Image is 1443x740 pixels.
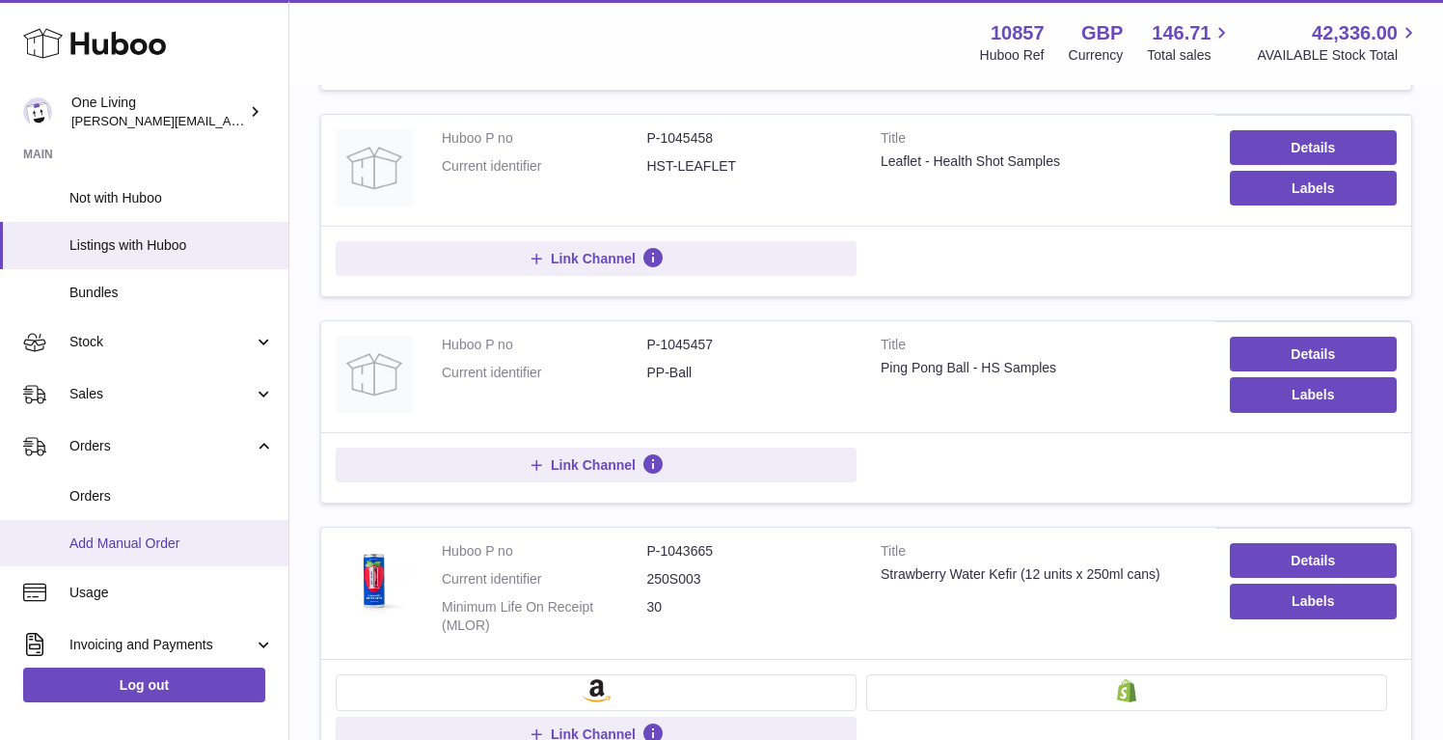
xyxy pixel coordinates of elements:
[1230,377,1397,412] button: Labels
[1257,20,1420,65] a: 42,336.00 AVAILABLE Stock Total
[1230,130,1397,165] a: Details
[647,364,853,382] dd: PP-Ball
[881,129,1201,152] strong: Title
[336,542,413,619] img: Strawberry Water Kefir (12 units x 250ml cans)
[69,437,254,455] span: Orders
[1257,46,1420,65] span: AVAILABLE Stock Total
[442,336,647,354] dt: Huboo P no
[1147,46,1233,65] span: Total sales
[336,241,857,276] button: Link Channel
[1152,20,1211,46] span: 146.71
[442,598,647,635] dt: Minimum Life On Receipt (MLOR)
[69,333,254,351] span: Stock
[551,250,636,267] span: Link Channel
[69,189,274,207] span: Not with Huboo
[1147,20,1233,65] a: 146.71 Total sales
[991,20,1045,46] strong: 10857
[1312,20,1398,46] span: 42,336.00
[881,152,1201,171] div: Leaflet - Health Shot Samples
[69,236,274,255] span: Listings with Huboo
[442,570,647,589] dt: Current identifier
[647,336,853,354] dd: P-1045457
[69,284,274,302] span: Bundles
[69,385,254,403] span: Sales
[71,113,387,128] span: [PERSON_NAME][EMAIL_ADDRESS][DOMAIN_NAME]
[1081,20,1123,46] strong: GBP
[336,129,413,206] img: Leaflet - Health Shot Samples
[442,129,647,148] dt: Huboo P no
[69,584,274,602] span: Usage
[442,364,647,382] dt: Current identifier
[551,456,636,474] span: Link Channel
[69,636,254,654] span: Invoicing and Payments
[442,157,647,176] dt: Current identifier
[583,679,611,702] img: amazon-small.png
[980,46,1045,65] div: Huboo Ref
[1230,337,1397,371] a: Details
[647,157,853,176] dd: HST-LEAFLET
[23,668,265,702] a: Log out
[1230,584,1397,618] button: Labels
[1230,171,1397,206] button: Labels
[881,359,1201,377] div: Ping Pong Ball - HS Samples
[23,97,52,126] img: Jessica@oneliving.com
[1230,543,1397,578] a: Details
[881,565,1201,584] div: Strawberry Water Kefir (12 units x 250ml cans)
[69,534,274,553] span: Add Manual Order
[1117,679,1137,702] img: shopify-small.png
[881,336,1201,359] strong: Title
[647,598,853,635] dd: 30
[336,448,857,482] button: Link Channel
[647,129,853,148] dd: P-1045458
[336,336,413,413] img: Ping Pong Ball - HS Samples
[1069,46,1124,65] div: Currency
[881,542,1201,565] strong: Title
[647,570,853,589] dd: 250S003
[647,542,853,561] dd: P-1043665
[71,94,245,130] div: One Living
[69,487,274,506] span: Orders
[442,542,647,561] dt: Huboo P no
